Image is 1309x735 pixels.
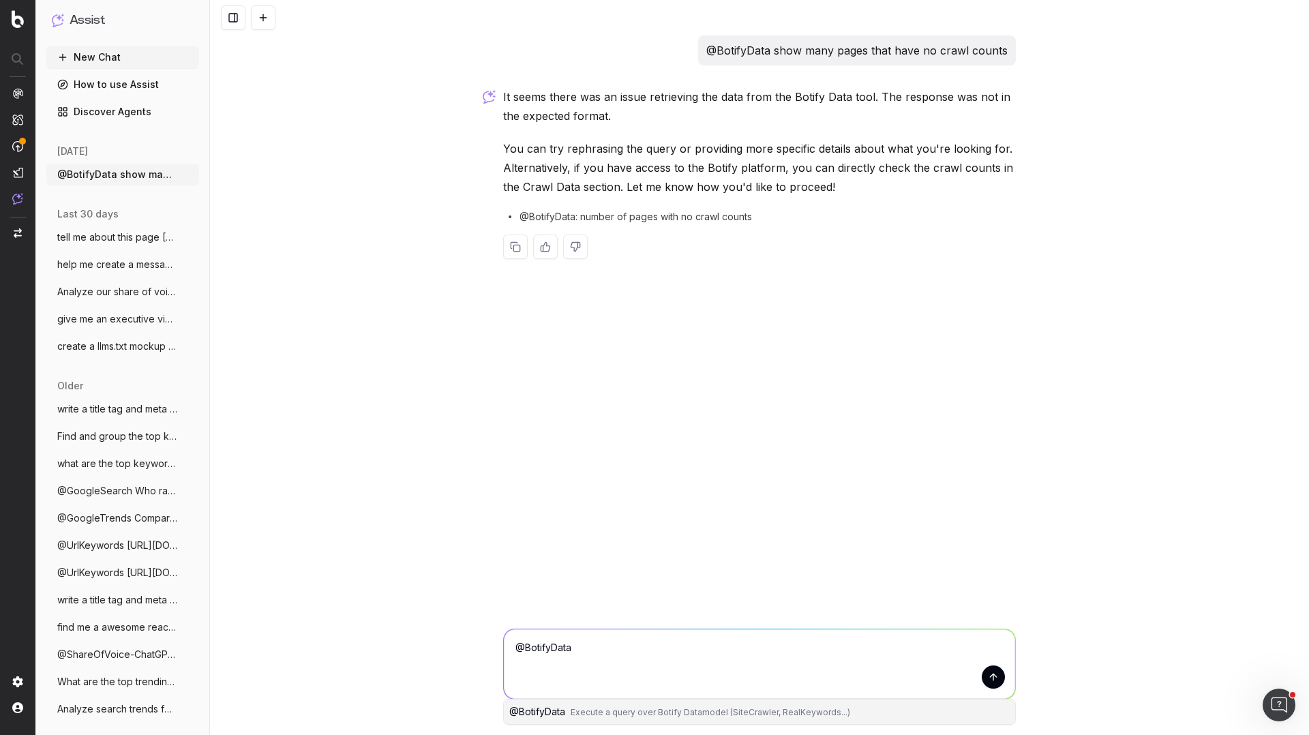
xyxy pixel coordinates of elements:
button: create a llms.txt mockup for [DOMAIN_NAME] [46,335,199,357]
img: Botify logo [12,10,24,28]
span: @ShareOfVoice-ChatGPT compare my brand a [57,648,177,661]
img: Switch project [14,228,22,238]
button: @UrlKeywords [URL][DOMAIN_NAME] [46,562,199,584]
span: @ BotifyData [509,706,565,717]
span: tell me about this page [URL] [57,230,177,244]
button: give me an executive view of seo perform [46,308,199,330]
img: Intelligence [12,114,23,125]
button: @GoogleTrends Compare "owala water bottl [46,507,199,529]
span: @GoogleTrends Compare "owala water bottl [57,511,177,525]
span: Find and group the top keywords for hall [57,430,177,443]
p: You can try rephrasing the query or providing more specific details about what you're looking for... [503,139,1016,196]
span: create a llms.txt mockup for [DOMAIN_NAME] [57,340,177,353]
span: last 30 days [57,207,119,221]
span: help me create a message to our web cia [57,258,177,271]
span: Analyze search trends for: back to schoo [57,702,177,716]
span: write a title tag and meta description [57,402,177,416]
h1: Assist [70,11,105,30]
span: write a title tag and meta description f [57,593,177,607]
img: Analytics [12,88,23,99]
span: @BotifyData show many pages that have no [57,168,177,181]
button: What are the top trending topics for bac [46,671,199,693]
button: Analyze search trends for: back to schoo [46,698,199,720]
span: @UrlKeywords [URL][DOMAIN_NAME] [57,539,177,552]
button: Assist [52,11,194,30]
button: @ShareOfVoice-ChatGPT compare my brand a [46,644,199,665]
button: New Chat [46,46,199,68]
a: Discover Agents [46,101,199,123]
img: Setting [12,676,23,687]
button: @UrlKeywords [URL][DOMAIN_NAME] [46,535,199,556]
button: Analyze our share of voice for "What are [46,281,199,303]
span: Execute a query over Botify Datamodel (SiteCrawler, RealKeywords...) [571,707,850,717]
span: @UrlKeywords [URL][DOMAIN_NAME] [57,566,177,580]
button: @GoogleSearch Who ranks in the top 5 for [46,480,199,502]
span: @GoogleSearch Who ranks in the top 5 for [57,484,177,498]
span: give me an executive view of seo perform [57,312,177,326]
button: what are the top keywords for the water [46,453,199,475]
iframe: Intercom live chat [1263,689,1295,721]
button: find me a awesome reaction gifs for awes [46,616,199,638]
textarea: @BotifyData [504,629,1015,699]
span: older [57,379,83,393]
button: @BotifyDataExecute a query over Botify Datamodel (SiteCrawler, RealKeywords...) [504,700,1015,724]
span: Analyze our share of voice for "What are [57,285,177,299]
img: Activation [12,140,23,152]
span: find me a awesome reaction gifs for awes [57,620,177,634]
button: @BotifyData show many pages that have no [46,164,199,185]
p: It seems there was an issue retrieving the data from the Botify Data tool. The response was not i... [503,87,1016,125]
button: write a title tag and meta description [46,398,199,420]
img: My account [12,702,23,713]
img: Assist [52,14,64,27]
img: Botify assist logo [483,90,496,104]
button: Find and group the top keywords for hall [46,425,199,447]
button: write a title tag and meta description f [46,589,199,611]
button: help me create a message to our web cia [46,254,199,275]
span: what are the top keywords for the water [57,457,177,470]
button: tell me about this page [URL] [46,226,199,248]
span: What are the top trending topics for bac [57,675,177,689]
a: How to use Assist [46,74,199,95]
p: @BotifyData show many pages that have no crawl counts [706,41,1008,60]
img: Assist [12,193,23,205]
span: [DATE] [57,145,88,158]
span: @BotifyData: number of pages with no crawl counts [520,210,752,224]
img: Studio [12,167,23,178]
